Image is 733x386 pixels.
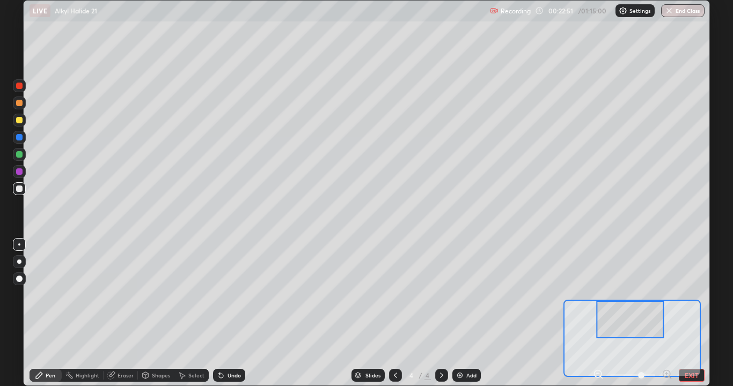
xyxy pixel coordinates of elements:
[629,8,650,13] p: Settings
[419,372,422,378] div: /
[665,6,673,15] img: end-class-cross
[118,373,134,378] div: Eraser
[55,6,97,15] p: Alkyl Halide 21
[456,371,464,380] img: add-slide-button
[46,373,55,378] div: Pen
[33,6,47,15] p: LIVE
[490,6,499,15] img: recording.375f2c34.svg
[76,373,99,378] div: Highlight
[661,4,705,17] button: End Class
[501,7,531,15] p: Recording
[365,373,380,378] div: Slides
[228,373,241,378] div: Undo
[679,369,705,382] button: EXIT
[424,370,431,380] div: 4
[466,373,477,378] div: Add
[188,373,204,378] div: Select
[619,6,627,15] img: class-settings-icons
[406,372,417,378] div: 4
[152,373,170,378] div: Shapes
